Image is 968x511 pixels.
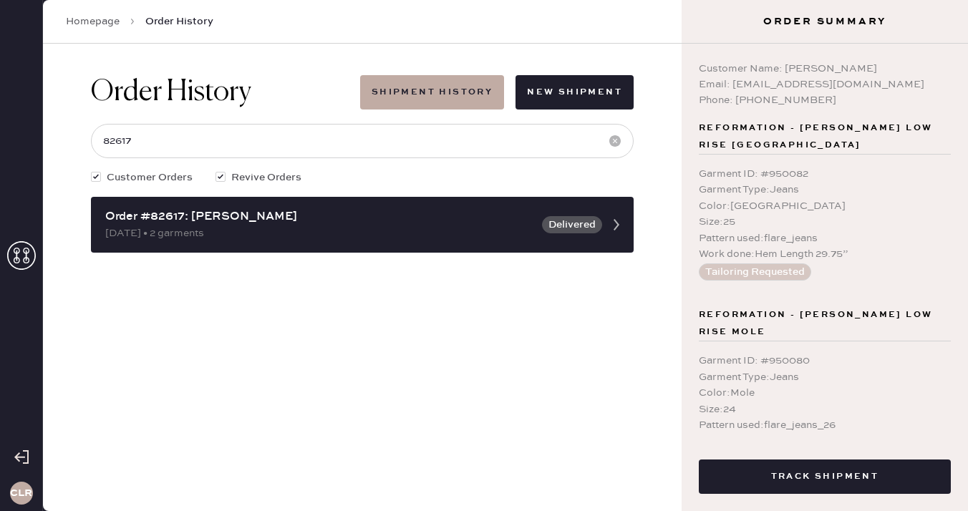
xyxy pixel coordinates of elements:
[107,170,193,185] span: Customer Orders
[699,263,811,281] button: Tailoring Requested
[699,306,951,341] span: Reformation - [PERSON_NAME] Low Rise Mole
[145,14,213,29] span: Order History
[699,92,951,108] div: Phone: [PHONE_NUMBER]
[699,401,951,417] div: Size : 24
[682,14,968,29] h3: Order Summary
[699,61,951,77] div: Customer Name: [PERSON_NAME]
[105,225,533,241] div: [DATE] • 2 garments
[542,216,602,233] button: Delivered
[699,369,951,385] div: Garment Type : Jeans
[699,469,951,482] a: Track Shipment
[699,214,951,230] div: Size : 25
[516,75,634,109] button: New Shipment
[699,198,951,214] div: Color : [GEOGRAPHIC_DATA]
[91,124,634,158] input: Search by order number, customer name, email or phone number
[699,353,951,369] div: Garment ID : # 950080
[699,230,951,246] div: Pattern used : flare_jeans
[360,75,504,109] button: Shipment History
[699,459,951,494] button: Track Shipment
[10,488,32,498] h3: CLR
[699,385,951,401] div: Color : Mole
[699,182,951,198] div: Garment Type : Jeans
[699,77,951,92] div: Email: [EMAIL_ADDRESS][DOMAIN_NAME]
[91,75,251,109] h1: Order History
[699,166,951,182] div: Garment ID : # 950082
[66,14,120,29] a: Homepage
[231,170,301,185] span: Revive Orders
[900,447,962,508] iframe: Front Chat
[699,417,951,433] div: Pattern used : flare_jeans_26
[699,246,951,262] div: Work done : Hem Length 29.75”
[105,208,533,225] div: Order #82617: [PERSON_NAME]
[699,120,951,154] span: Reformation - [PERSON_NAME] Low Rise [GEOGRAPHIC_DATA]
